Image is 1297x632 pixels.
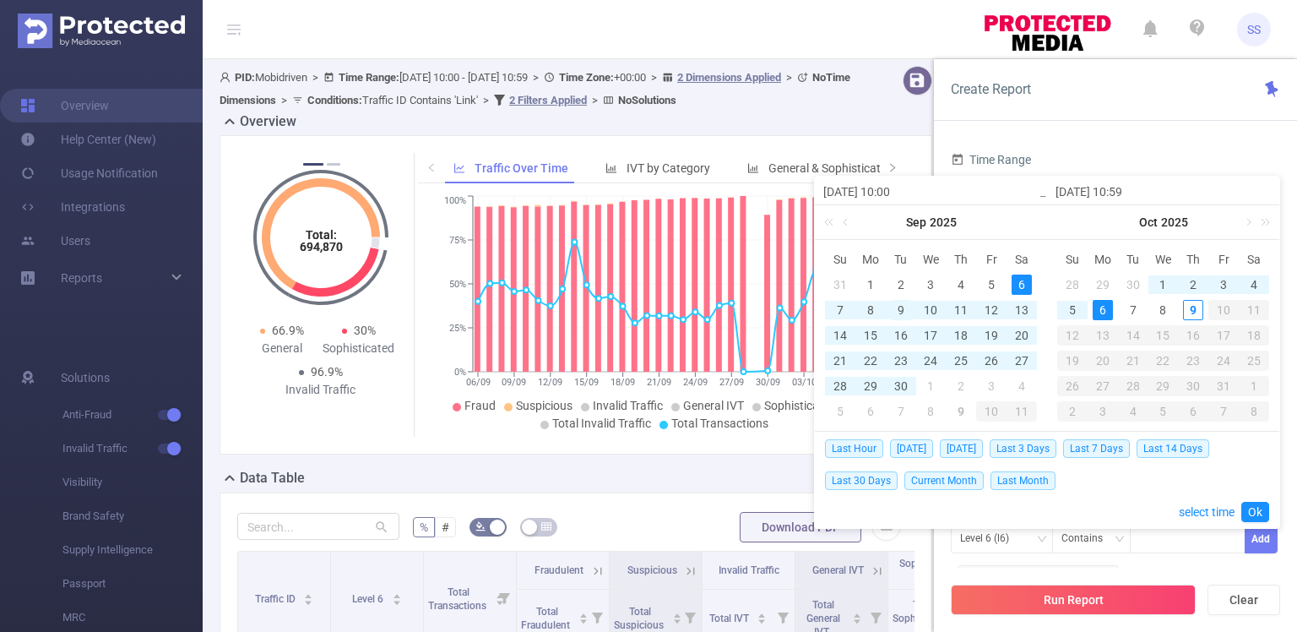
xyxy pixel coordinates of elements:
td: September 6, 2025 [1007,272,1037,297]
div: Level 6 (l6) [960,525,1021,553]
span: Passport [62,567,203,601]
td: October 1, 2025 [1148,272,1179,297]
span: 96.9% [311,365,343,379]
span: Mobidriven [DATE] 10:00 - [DATE] 10:59 +00:00 [220,71,850,106]
td: September 13, 2025 [1007,297,1037,323]
td: October 27, 2025 [1088,373,1118,399]
td: September 30, 2025 [1118,272,1148,297]
button: Add [1245,524,1278,553]
div: 6 [1093,300,1113,320]
div: 2 [1183,275,1203,295]
td: October 6, 2025 [855,399,886,424]
div: 9 [1183,300,1203,320]
span: Last 3 Days [990,439,1056,458]
i: icon: line-chart [453,162,465,174]
a: Overview [20,89,109,123]
div: 12 [981,300,1001,320]
div: 20 [1088,351,1118,371]
div: 3 [1088,401,1118,422]
td: October 17, 2025 [1208,323,1239,348]
a: Oct [1137,205,1159,239]
div: 30 [891,376,911,396]
td: October 22, 2025 [1148,348,1179,373]
span: [DATE] [890,439,933,458]
th: Sat [1007,247,1037,272]
span: Su [825,252,855,267]
span: General IVT [683,399,744,412]
div: 25 [1239,351,1269,371]
button: Run Report [951,585,1196,615]
a: Integrations [20,190,125,224]
div: 1 [860,275,881,295]
td: October 13, 2025 [1088,323,1118,348]
span: IVT by Category [627,161,710,175]
span: > [587,94,603,106]
a: Users [20,224,90,258]
a: Next month (PageDown) [1240,205,1255,239]
div: 27 [1088,376,1118,396]
a: select time [1179,496,1235,528]
div: 19 [1057,351,1088,371]
div: 22 [860,351,881,371]
div: 28 [830,376,850,396]
div: 1 [1239,376,1269,396]
a: Last year (Control + left) [821,205,843,239]
span: Invalid Traffic [62,432,203,466]
a: 2025 [1159,205,1190,239]
div: 7 [891,401,911,422]
td: September 14, 2025 [825,323,855,348]
u: 2 Filters Applied [509,94,587,106]
span: Anti-Fraud [62,398,203,432]
div: 1 [1153,275,1173,295]
span: Traffic Over Time [475,161,568,175]
div: 23 [891,351,911,371]
td: October 6, 2025 [1088,297,1118,323]
div: 16 [1178,325,1208,346]
td: November 5, 2025 [1148,399,1179,424]
td: September 15, 2025 [855,323,886,348]
td: October 23, 2025 [1178,348,1208,373]
td: October 2, 2025 [946,373,976,399]
tspan: 21/09 [647,377,671,388]
i: icon: bg-colors [475,521,486,531]
div: 14 [830,325,850,346]
td: September 3, 2025 [916,272,947,297]
div: 25 [951,351,971,371]
td: October 15, 2025 [1148,323,1179,348]
td: September 20, 2025 [1007,323,1037,348]
span: Last Hour [825,439,883,458]
div: 9 [951,401,971,422]
span: Solutions [61,361,110,395]
td: September 11, 2025 [946,297,976,323]
td: September 21, 2025 [825,348,855,373]
div: Sophisticated [321,340,398,357]
td: October 18, 2025 [1239,323,1269,348]
div: 8 [860,300,881,320]
div: Invalid Traffic [282,381,359,399]
td: October 16, 2025 [1178,323,1208,348]
td: September 30, 2025 [886,373,916,399]
span: We [1148,252,1179,267]
td: October 31, 2025 [1208,373,1239,399]
td: October 5, 2025 [1057,297,1088,323]
div: 3 [981,376,1001,396]
div: 23 [1178,351,1208,371]
i: icon: down [1115,534,1125,546]
span: We [916,252,947,267]
span: Fr [976,252,1007,267]
div: General [244,340,321,357]
td: October 7, 2025 [886,399,916,424]
a: Reports [61,261,102,295]
div: 15 [1148,325,1179,346]
button: 1 [303,163,323,166]
th: Thu [1178,247,1208,272]
div: 19 [981,325,1001,346]
div: 18 [951,325,971,346]
div: 10 [976,401,1007,422]
span: Th [1178,252,1208,267]
div: 22 [1148,351,1179,371]
b: PID: [235,71,255,84]
th: Fri [976,247,1007,272]
b: Conditions : [307,94,362,106]
div: 6 [860,401,881,422]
